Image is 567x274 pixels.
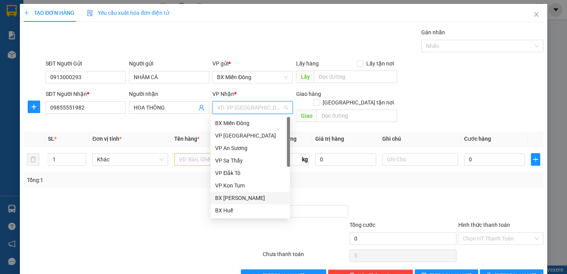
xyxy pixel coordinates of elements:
span: VP Nhận [212,91,234,97]
input: 0 [315,153,376,166]
div: VP An Sương [215,144,285,152]
span: Lấy hàng [296,60,318,67]
span: Giao hàng [296,91,321,97]
div: 200.000 [73,50,138,61]
span: Giao [296,110,316,122]
div: VP Sa Thầy [215,156,285,165]
span: Lấy tận nơi [363,59,397,68]
span: plus [24,10,29,16]
span: Đơn vị tính [92,136,122,142]
span: Lấy [296,71,314,83]
div: SƠ TUYẾT MỪNG [74,16,137,35]
input: Dọc đường [316,110,397,122]
span: CC : [73,52,84,60]
button: delete [27,153,39,166]
button: Close [525,4,547,26]
button: plus [28,101,40,113]
div: VP gửi [212,59,293,68]
div: SĐT Người Gửi [46,59,126,68]
div: Tổng: 1 [27,176,219,184]
div: VP Đà Nẵng [210,129,290,142]
div: Người nhận [129,90,209,98]
div: BX Miền Đông [210,117,290,129]
div: BX Huế [210,204,290,217]
input: Dọc đường [314,71,397,83]
input: Ghi Chú [382,153,458,166]
div: BX Miền Đông [215,119,285,127]
div: Chưa thanh toán [262,250,349,263]
span: TẠO ĐƠN HÀNG [24,10,74,16]
span: [GEOGRAPHIC_DATA] tận nơi [320,98,397,107]
span: Tổng cước [350,222,375,228]
div: BX Miền Đông [7,7,69,25]
span: Khác [97,154,163,165]
div: BX Huế [215,206,285,215]
div: VP Sa Thầy [210,154,290,167]
span: Nhận: [74,7,93,16]
span: plus [531,156,540,163]
span: Giá trị hàng [315,136,344,142]
div: [PERSON_NAME] [7,25,69,35]
span: user-add [198,104,205,111]
div: VP An Sương [210,142,290,154]
span: BX Miền Đông [217,71,288,83]
span: Cước hàng [464,136,491,142]
label: Gán nhãn [421,29,445,35]
span: Tên hàng [174,136,200,142]
input: VD: Bàn, Ghế [174,153,250,166]
span: plus [28,104,40,110]
button: plus [531,153,540,166]
div: VP Đắk Hà [74,7,137,16]
div: VP Kon Tum [215,181,285,190]
span: SL [48,136,54,142]
div: VP Đắk Tô [210,167,290,179]
div: BX [PERSON_NAME] [215,194,285,202]
div: VP Đắk Tô [215,169,285,177]
span: Yêu cầu xuất hóa đơn điện tử [87,10,169,16]
div: 0904557712 [7,35,69,46]
div: VP Kon Tum [210,179,290,192]
div: Người gửi [129,59,209,68]
span: kg [301,153,309,166]
div: BX Phạm Văn Đồng [210,192,290,204]
span: close [533,11,539,18]
div: SĐT Người Nhận [46,90,126,98]
div: 0906914670 [74,35,137,46]
th: Ghi chú [379,131,461,147]
span: Gửi: [7,7,19,16]
label: Hình thức thanh toán [458,222,510,228]
img: icon [87,10,93,16]
div: VP [GEOGRAPHIC_DATA] [215,131,285,140]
